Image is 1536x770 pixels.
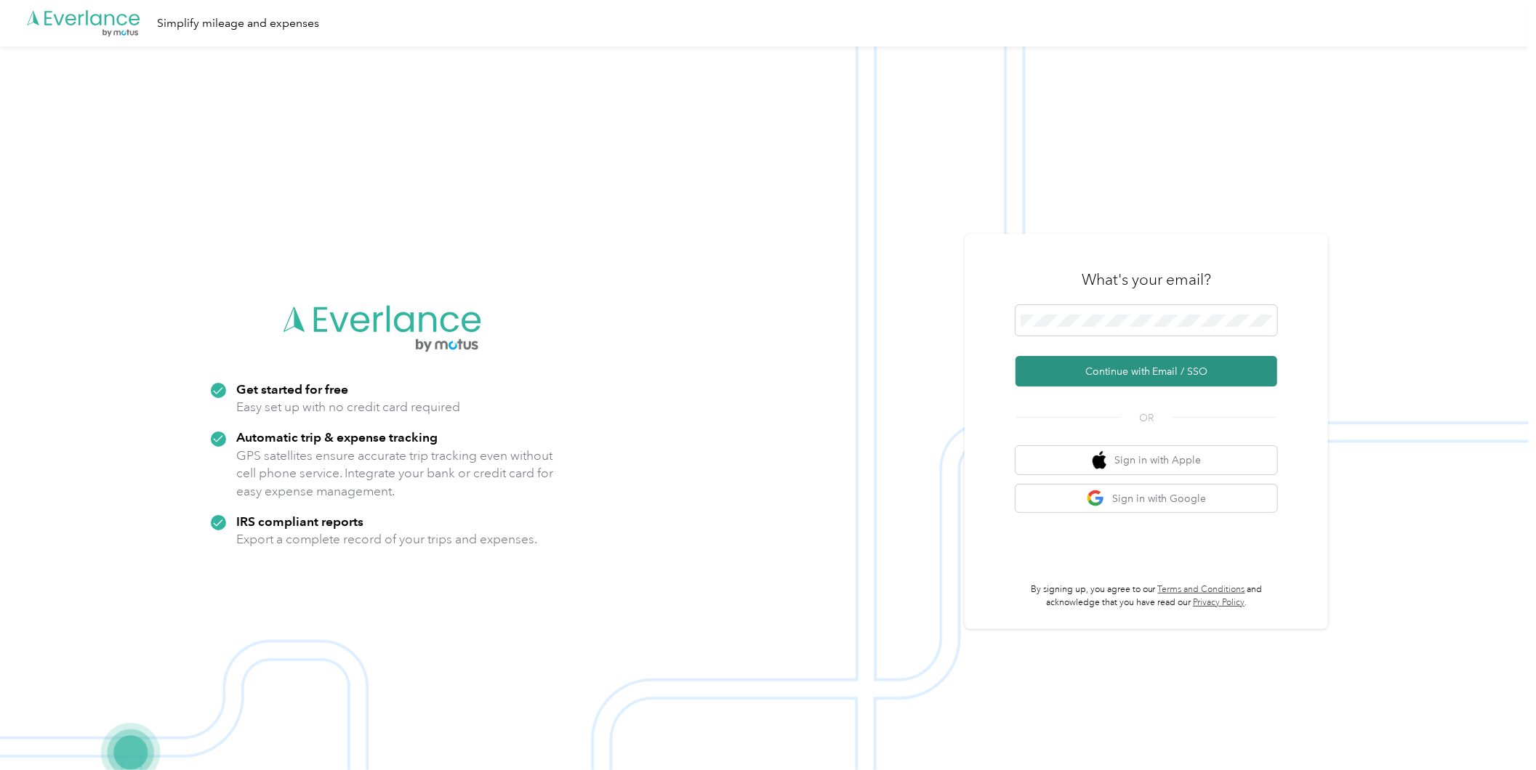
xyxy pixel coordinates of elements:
[1016,583,1277,609] p: By signing up, you agree to our and acknowledge that you have read our .
[1121,410,1172,426] span: OR
[1193,597,1245,608] a: Privacy Policy
[157,15,319,33] div: Simplify mileage and expenses
[1093,451,1107,469] img: apple logo
[236,381,348,397] strong: Get started for free
[236,514,363,529] strong: IRS compliant reports
[236,429,438,445] strong: Automatic trip & expense tracking
[236,447,554,500] p: GPS satellites ensure accurate trip tracking even without cell phone service. Integrate your bank...
[1016,446,1277,474] button: apple logoSign in with Apple
[236,398,460,416] p: Easy set up with no credit card required
[1087,490,1105,508] img: google logo
[1158,584,1245,595] a: Terms and Conditions
[236,530,537,548] p: Export a complete record of your trips and expenses.
[1082,269,1211,290] h3: What's your email?
[1016,485,1277,513] button: google logoSign in with Google
[1016,356,1277,386] button: Continue with Email / SSO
